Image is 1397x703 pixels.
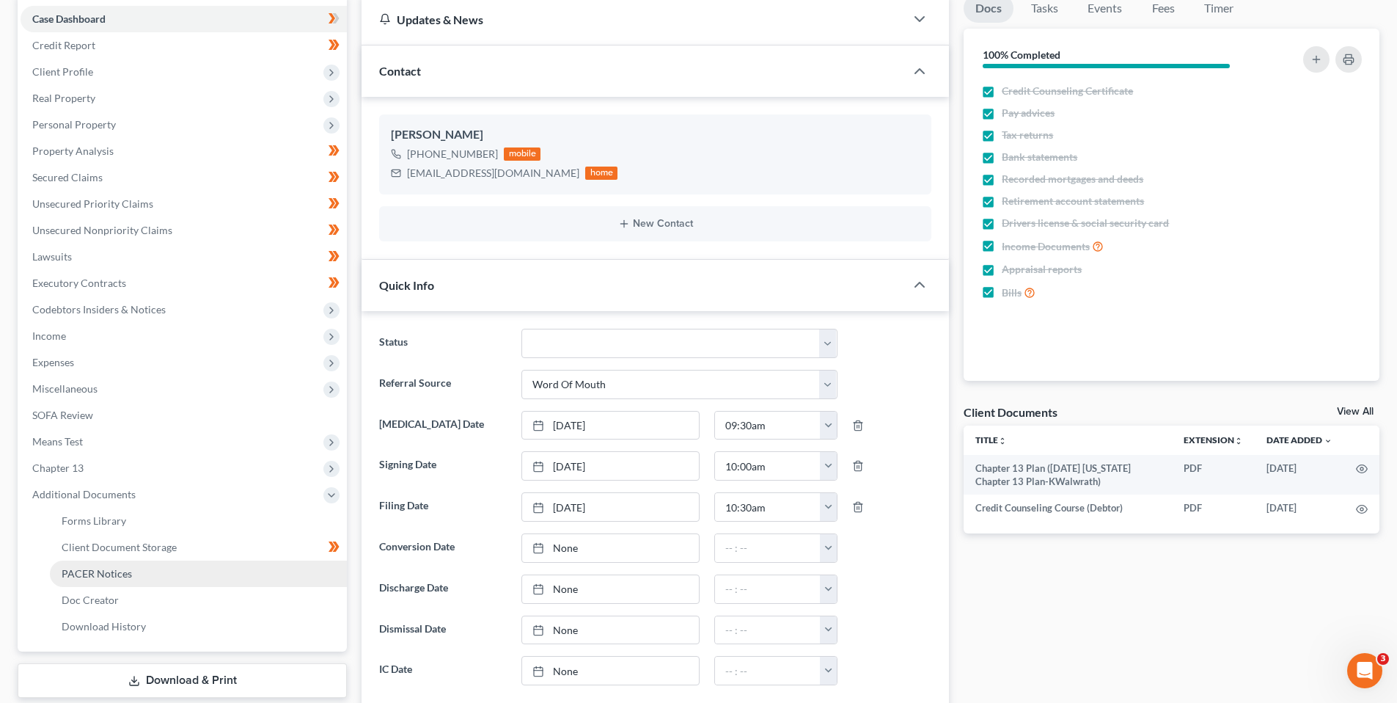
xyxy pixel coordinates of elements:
a: Secured Claims [21,164,347,191]
a: Lawsuits [21,244,347,270]
a: None [522,575,699,603]
input: -- : -- [715,452,821,480]
div: Updates & News [379,12,887,27]
iframe: Intercom live chat [1347,653,1382,688]
span: Credit Counseling Certificate [1002,84,1133,98]
span: Pay advices [1002,106,1055,120]
td: PDF [1172,455,1255,495]
a: PACER Notices [50,561,347,587]
label: Status [372,329,513,358]
a: Unsecured Nonpriority Claims [21,217,347,244]
span: Executory Contracts [32,277,126,289]
div: Client Documents [964,404,1057,420]
a: Case Dashboard [21,6,347,32]
input: -- : -- [715,575,821,603]
span: Contact [379,64,421,78]
a: [DATE] [522,412,699,440]
a: None [522,616,699,644]
label: Referral Source [372,370,513,399]
a: None [522,534,699,562]
div: [PHONE_NUMBER] [407,147,498,161]
span: PACER Notices [62,567,132,580]
a: Client Document Storage [50,534,347,561]
label: Conversion Date [372,533,513,563]
a: View All [1337,407,1374,417]
span: Quick Info [379,278,434,292]
span: SOFA Review [32,409,93,421]
label: Signing Date [372,451,513,481]
span: Appraisal reports [1002,262,1082,277]
a: None [522,657,699,685]
span: Download History [62,620,146,633]
a: Extensionunfold_more [1184,434,1243,445]
a: [DATE] [522,452,699,480]
span: Personal Property [32,118,116,131]
span: Retirement account statements [1002,194,1144,208]
span: Unsecured Priority Claims [32,197,153,210]
span: Doc Creator [62,594,119,606]
label: [MEDICAL_DATA] Date [372,411,513,440]
a: Date Added expand_more [1266,434,1332,445]
span: 3 [1377,653,1389,665]
span: Income Documents [1002,239,1090,254]
a: Download History [50,613,347,640]
span: Property Analysis [32,145,114,157]
td: PDF [1172,495,1255,521]
span: Additional Documents [32,488,136,500]
td: [DATE] [1255,455,1344,495]
span: Real Property [32,92,95,104]
input: -- : -- [715,493,821,521]
td: Credit Counseling Course (Debtor) [964,495,1172,521]
div: home [585,167,617,180]
span: Forms Library [62,514,126,527]
span: Income [32,329,66,342]
td: Chapter 13 Plan ([DATE] [US_STATE] Chapter 13 Plan-KWalwrath) [964,455,1172,495]
strong: 100% Completed [983,48,1060,61]
div: mobile [504,147,540,161]
i: expand_more [1324,437,1332,445]
a: Unsecured Priority Claims [21,191,347,217]
span: Bank statements [1002,150,1077,164]
a: Property Analysis [21,138,347,164]
a: Forms Library [50,508,347,534]
i: unfold_more [1234,437,1243,445]
label: Filing Date [372,492,513,522]
a: Titleunfold_more [975,434,1007,445]
span: Codebtors Insiders & Notices [32,303,166,316]
input: -- : -- [715,616,821,644]
input: -- : -- [715,657,821,685]
span: Client Document Storage [62,541,177,553]
span: Credit Report [32,39,95,51]
span: Case Dashboard [32,12,106,25]
label: Discharge Date [372,575,513,604]
span: Unsecured Nonpriority Claims [32,224,172,236]
span: Recorded mortgages and deeds [1002,172,1143,186]
span: Drivers license & social security card [1002,216,1169,230]
span: Expenses [32,356,74,368]
label: IC Date [372,656,513,685]
div: [EMAIL_ADDRESS][DOMAIN_NAME] [407,166,579,181]
a: SOFA Review [21,402,347,429]
a: Doc Creator [50,587,347,613]
input: -- : -- [715,412,821,440]
span: Chapter 13 [32,462,84,474]
span: Client Profile [32,65,93,78]
a: Executory Contracts [21,270,347,296]
button: New Contact [391,218,920,230]
input: -- : -- [715,534,821,562]
i: unfold_more [998,437,1007,445]
span: Bills [1002,285,1022,300]
span: Secured Claims [32,171,103,183]
div: [PERSON_NAME] [391,126,920,144]
td: [DATE] [1255,495,1344,521]
span: Lawsuits [32,250,72,263]
a: [DATE] [522,493,699,521]
span: Tax returns [1002,128,1053,142]
a: Download & Print [18,663,347,698]
span: Miscellaneous [32,382,98,395]
label: Dismissal Date [372,616,513,645]
a: Credit Report [21,32,347,59]
span: Means Test [32,435,83,448]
